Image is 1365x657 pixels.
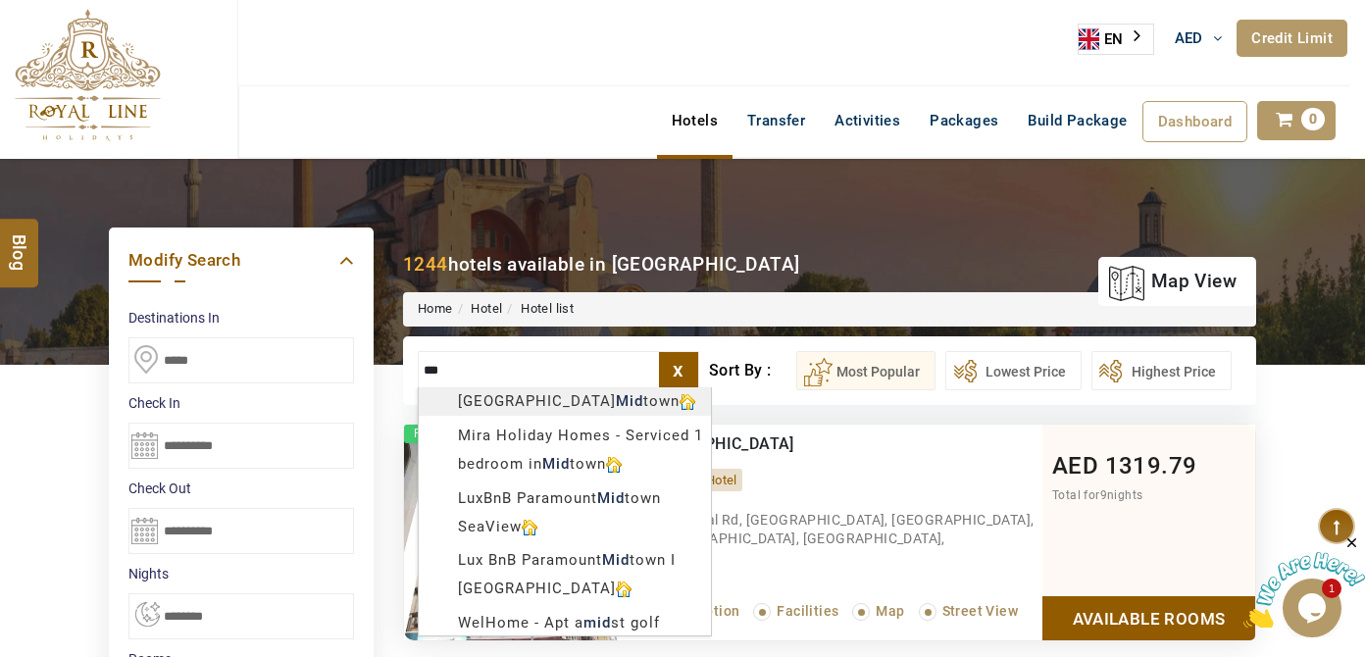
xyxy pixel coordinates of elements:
div: Mira Holiday Homes - Serviced 1 bedroom in town [419,422,711,479]
a: Show Rooms [1042,596,1255,640]
span: Facilities [777,603,838,619]
img: hotelicon.PNG [616,581,632,597]
a: EN [1079,25,1153,54]
b: Mid [616,392,643,410]
a: map view [1108,260,1237,303]
img: hotelicon.PNG [680,394,695,410]
span: Total for nights [1052,488,1142,502]
label: Destinations In [128,308,354,328]
div: [GEOGRAPHIC_DATA] town [419,387,711,416]
span: AED [1052,452,1098,480]
label: Check Out [128,479,354,498]
span: AED [1175,29,1203,47]
img: hotelicon.PNG [522,520,537,535]
img: hotelicon.PNG [606,457,622,473]
div: Sort By : [709,351,796,390]
div: Lux BnB Paramount town I [GEOGRAPHIC_DATA] [419,546,711,603]
b: 1244 [403,253,448,276]
label: x [659,352,698,389]
label: Check In [128,393,354,413]
span: Dashboard [1158,113,1233,130]
span: Street View [942,603,1018,619]
b: Mid [597,489,625,507]
a: Transfer [733,101,820,140]
button: Most Popular [796,351,935,390]
a: [GEOGRAPHIC_DATA] [636,434,794,453]
button: Highest Price [1091,351,1232,390]
a: Credit Limit [1237,20,1347,57]
span: Recommended [404,425,507,443]
span: 9 [1100,488,1107,502]
img: xY48tcjw_d2b5ca33bd970f64a6301fa75ae2eb22.png [404,425,617,640]
label: nights [128,564,354,583]
b: mid [583,614,611,632]
b: Mid [542,455,570,473]
a: 0 [1257,101,1336,140]
span: Hotel [706,473,737,487]
b: Mid [602,551,630,569]
a: Modify Search [128,247,354,274]
div: Language [1078,24,1154,55]
aside: Language selected: English [1078,24,1154,55]
li: Hotel list [502,300,574,319]
div: hotels available in [GEOGRAPHIC_DATA] [403,251,799,278]
a: Packages [915,101,1013,140]
span: Map [876,603,904,619]
a: Home [418,301,453,316]
span: 0 [1301,108,1325,130]
div: Gulf Star Hotel [636,434,961,454]
a: Build Package [1013,101,1141,140]
a: Activities [820,101,915,140]
iframe: chat widget [1243,534,1365,628]
img: The Royal Line Holidays [15,9,161,141]
a: Hotel [471,301,502,316]
div: LuxBnB Paramount town SeaView [419,484,711,541]
span: 1319.79 [1105,452,1197,480]
span: Blog [7,234,32,251]
button: Lowest Price [945,351,1082,390]
a: Hotels [657,101,733,140]
span: Al Nakhal Rd, [GEOGRAPHIC_DATA], [GEOGRAPHIC_DATA], [GEOGRAPHIC_DATA], [GEOGRAPHIC_DATA], [GEOGRA... [636,512,1034,583]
